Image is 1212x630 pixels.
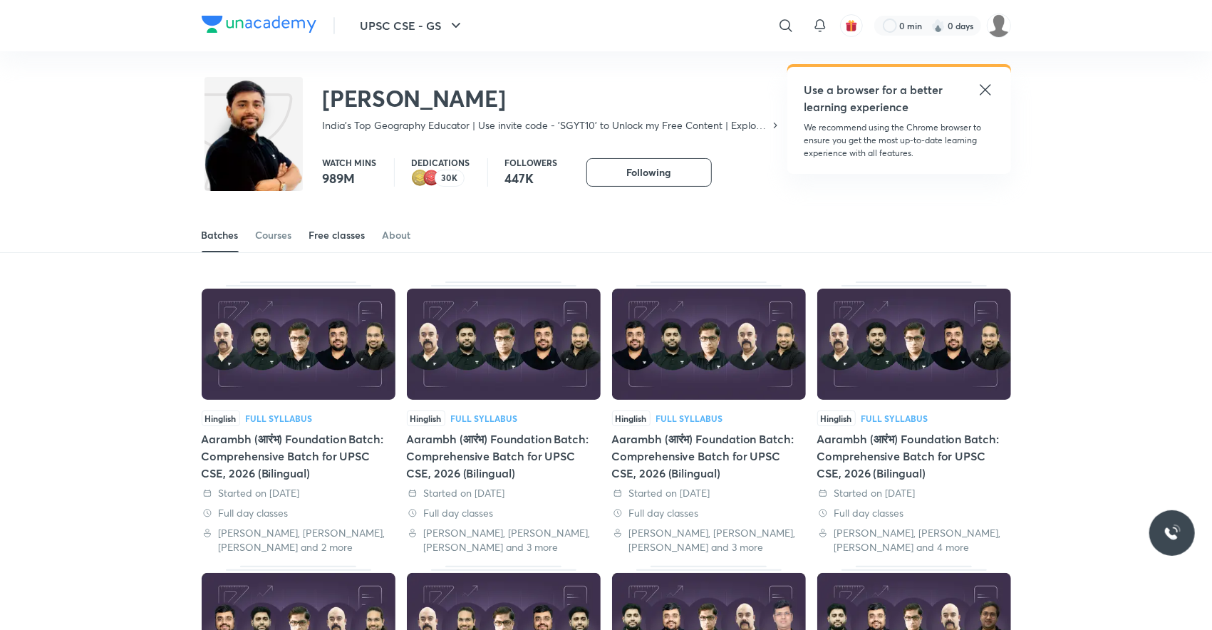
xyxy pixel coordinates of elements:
[323,170,377,187] p: 989M
[383,228,411,242] div: About
[817,506,1011,520] div: Full day classes
[202,16,316,36] a: Company Logo
[202,289,395,400] img: Thumbnail
[202,410,240,426] span: Hinglish
[817,526,1011,554] div: Sudarshan Gurjar, Dr Sidharth Arora, Arti Chhawari and 4 more
[202,526,395,554] div: Sudarshan Gurjar, Dr Sidharth Arora, Mrunal Patel and 2 more
[612,486,806,500] div: Started on 17 Jul 2025
[323,84,781,113] h2: [PERSON_NAME]
[407,289,601,400] img: Thumbnail
[407,526,601,554] div: Sudarshan Gurjar, Dr Sidharth Arora, Arti Chhawari and 3 more
[505,170,558,187] p: 447K
[612,430,806,482] div: Aarambh (आरंभ) Foundation Batch: Comprehensive Batch for UPSC CSE, 2026 (Bilingual)
[202,218,239,252] a: Batches
[845,19,858,32] img: avatar
[256,228,292,242] div: Courses
[612,282,806,554] div: Aarambh (आरंभ) Foundation Batch: Comprehensive Batch for UPSC CSE, 2026 (Bilingual)
[656,414,723,423] div: Full Syllabus
[352,11,473,40] button: UPSC CSE - GS
[412,170,429,187] img: educator badge2
[586,158,712,187] button: Following
[202,430,395,482] div: Aarambh (आरंभ) Foundation Batch: Comprehensive Batch for UPSC CSE, 2026 (Bilingual)
[323,158,377,167] p: Watch mins
[612,526,806,554] div: Sudarshan Gurjar, Dr Sidharth Arora, Arti Chhawari and 3 more
[323,118,770,133] p: India's Top Geography Educator | Use invite code - 'SGYT10' to Unlock my Free Content | Explore t...
[817,410,856,426] span: Hinglish
[505,158,558,167] p: Followers
[383,218,411,252] a: About
[423,170,440,187] img: educator badge1
[817,430,1011,482] div: Aarambh (आरंभ) Foundation Batch: Comprehensive Batch for UPSC CSE, 2026 (Bilingual)
[804,81,946,115] h5: Use a browser for a better learning experience
[1164,525,1181,542] img: ttu
[412,158,470,167] p: Dedications
[202,486,395,500] div: Started on 29 Aug 2025
[840,14,863,37] button: avatar
[309,228,366,242] div: Free classes
[407,506,601,520] div: Full day classes
[407,282,601,554] div: Aarambh (आरंभ) Foundation Batch: Comprehensive Batch for UPSC CSE, 2026 (Bilingual)
[817,282,1011,554] div: Aarambh (आरंभ) Foundation Batch: Comprehensive Batch for UPSC CSE, 2026 (Bilingual)
[612,289,806,400] img: Thumbnail
[817,486,1011,500] div: Started on 9 Jul 2025
[627,165,671,180] span: Following
[817,289,1011,400] img: Thumbnail
[407,486,601,500] div: Started on 31 Jul 2025
[612,410,651,426] span: Hinglish
[861,414,928,423] div: Full Syllabus
[987,14,1011,38] img: Sapna Yadav
[309,218,366,252] a: Free classes
[202,16,316,33] img: Company Logo
[202,506,395,520] div: Full day classes
[451,414,518,423] div: Full Syllabus
[202,228,239,242] div: Batches
[407,430,601,482] div: Aarambh (आरंभ) Foundation Batch: Comprehensive Batch for UPSC CSE, 2026 (Bilingual)
[612,506,806,520] div: Full day classes
[204,80,303,217] img: class
[931,19,946,33] img: streak
[407,410,445,426] span: Hinglish
[256,218,292,252] a: Courses
[441,173,457,183] p: 30K
[202,282,395,554] div: Aarambh (आरंभ) Foundation Batch: Comprehensive Batch for UPSC CSE, 2026 (Bilingual)
[804,121,994,160] p: We recommend using the Chrome browser to ensure you get the most up-to-date learning experience w...
[246,414,313,423] div: Full Syllabus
